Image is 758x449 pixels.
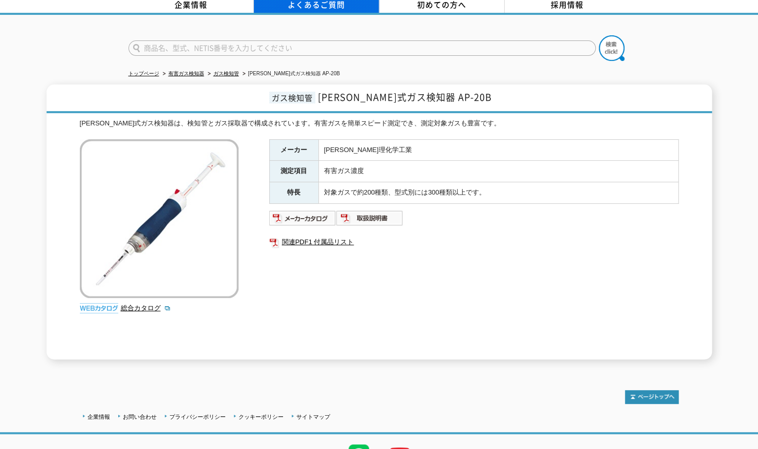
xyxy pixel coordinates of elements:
a: 関連PDF1 付属品リスト [269,236,679,249]
a: 有害ガス検知器 [168,71,204,76]
img: メーカーカタログ [269,210,336,226]
div: [PERSON_NAME]式ガス検知器は、検知管とガス採取器で構成されています。有害ガスを簡単スピード測定でき、測定対象ガスも豊富です。 [80,118,679,129]
span: [PERSON_NAME]式ガス検知器 AP-20B [318,90,492,104]
th: 測定項目 [269,161,318,182]
a: クッキーポリシー [239,414,284,420]
span: ガス検知管 [269,92,315,103]
a: サイトマップ [296,414,330,420]
input: 商品名、型式、NETIS番号を入力してください [128,40,596,56]
img: btn_search.png [599,35,624,61]
a: トップページ [128,71,159,76]
a: 総合カタログ [121,304,171,312]
li: [PERSON_NAME]式ガス検知器 AP-20B [241,69,340,79]
th: 特長 [269,182,318,204]
td: 対象ガスで約200種類、型式別には300種類以上です。 [318,182,678,204]
a: メーカーカタログ [269,217,336,224]
a: プライバシーポリシー [169,414,226,420]
a: ガス検知管 [213,71,239,76]
td: 有害ガス濃度 [318,161,678,182]
img: 取扱説明書 [336,210,403,226]
img: webカタログ [80,303,118,313]
a: 企業情報 [88,414,110,420]
a: お問い合わせ [123,414,157,420]
th: メーカー [269,139,318,161]
td: [PERSON_NAME]理化学工業 [318,139,678,161]
img: トップページへ [625,390,679,404]
img: 北川式ガス検知器 AP-20B [80,139,239,298]
a: 取扱説明書 [336,217,403,224]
